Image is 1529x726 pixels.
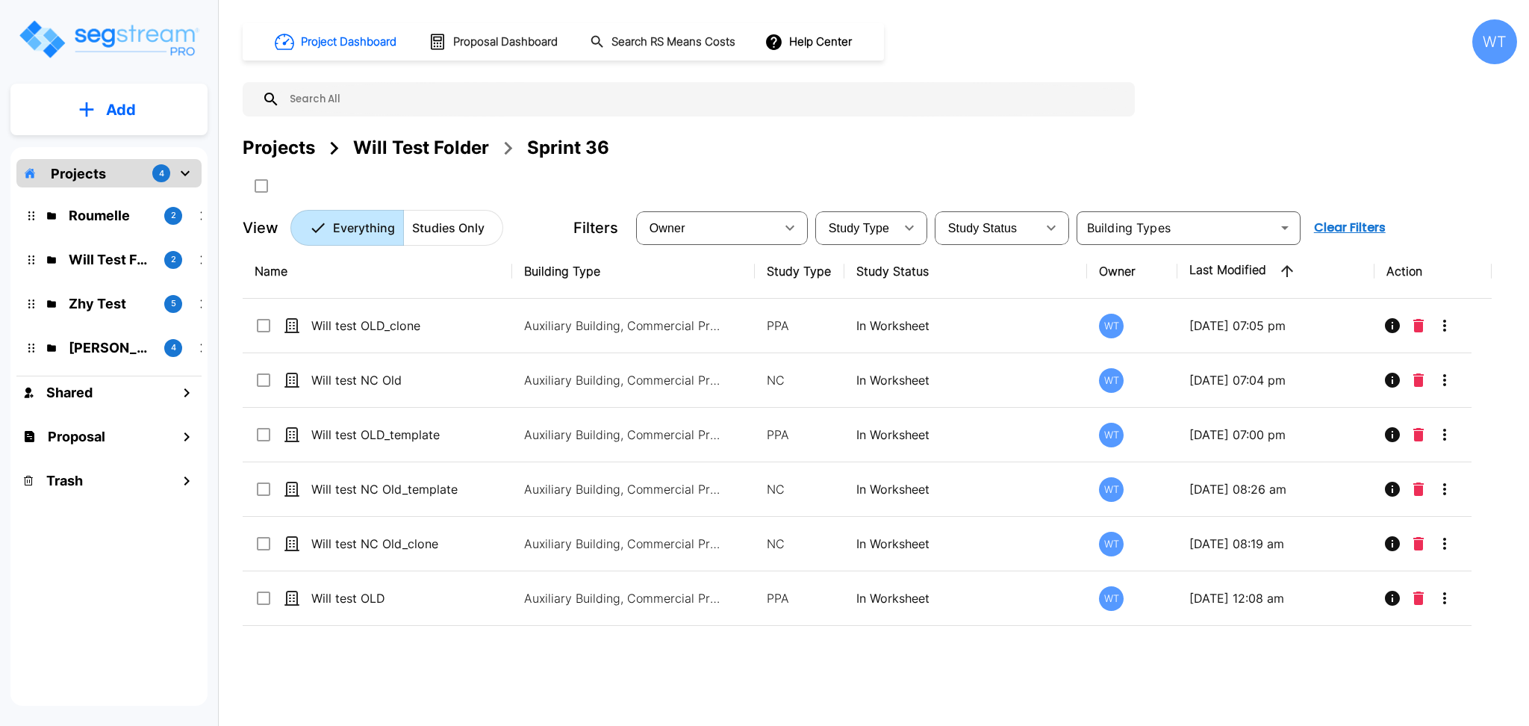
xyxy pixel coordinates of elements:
button: Delete [1407,311,1430,341]
button: Info [1377,474,1407,504]
button: Help Center [762,28,858,56]
p: [DATE] 07:00 pm [1189,426,1363,444]
th: Owner [1087,244,1177,299]
p: Filters [573,217,618,239]
p: Auxiliary Building, Commercial Property Site [524,589,726,607]
div: Will Test Folder [353,134,489,161]
p: Auxiliary Building, Commercial Property Site [524,480,726,498]
p: NC [767,371,832,389]
div: Projects [243,134,315,161]
p: Projects [51,164,106,184]
button: Info [1377,529,1407,559]
p: [DATE] 08:26 am [1189,480,1363,498]
button: More-Options [1430,474,1460,504]
p: Auxiliary Building, Commercial Property Site [524,426,726,444]
p: Studies Only [412,219,485,237]
p: Add [106,99,136,121]
div: WT [1099,368,1124,393]
p: NC [767,480,832,498]
th: Building Type [512,244,755,299]
div: Select [639,207,775,249]
th: Study Type [755,244,844,299]
h1: Project Dashboard [301,34,396,51]
button: More-Options [1430,311,1460,341]
input: Building Types [1081,217,1271,238]
p: PPA [767,589,832,607]
p: In Worksheet [856,480,1075,498]
p: 4 [171,341,176,354]
p: PPA [767,426,832,444]
p: [DATE] 07:04 pm [1189,371,1363,389]
button: Delete [1407,365,1430,395]
p: In Worksheet [856,535,1075,553]
span: Owner [650,222,685,235]
button: Info [1377,583,1407,613]
p: Everything [333,219,395,237]
button: Everything [290,210,404,246]
p: Auxiliary Building, Commercial Property Site [524,535,726,553]
p: Auxiliary Building, Commercial Property Site [524,317,726,335]
button: Proposal Dashboard [423,26,566,58]
p: Will test OLD_clone [311,317,461,335]
input: Search All [280,82,1127,117]
button: Delete [1407,474,1430,504]
button: More-Options [1430,420,1460,450]
button: Open [1274,217,1295,238]
button: Add [10,88,208,131]
p: View [243,217,278,239]
p: In Worksheet [856,589,1075,607]
p: Will test NC Old_template [311,480,461,498]
div: WT [1099,532,1124,556]
p: In Worksheet [856,426,1075,444]
p: Will test NC Old_clone [311,535,461,553]
button: Info [1377,311,1407,341]
p: [DATE] 07:05 pm [1189,317,1363,335]
button: Delete [1407,529,1430,559]
img: Logo [17,18,200,60]
p: Will Test Folder [69,249,152,270]
div: Select [818,207,894,249]
p: QA Emmanuel [69,338,152,358]
div: Sprint 36 [527,134,609,161]
p: PPA [767,317,832,335]
div: WT [1099,586,1124,611]
button: SelectAll [246,171,276,201]
th: Last Modified [1177,244,1375,299]
button: Info [1377,420,1407,450]
p: Auxiliary Building, Commercial Property Site [524,371,726,389]
span: Study Type [829,222,889,235]
p: In Worksheet [856,317,1075,335]
div: WT [1099,314,1124,338]
p: [DATE] 12:08 am [1189,589,1363,607]
p: Will test NC Old [311,371,461,389]
div: WT [1099,423,1124,447]
div: Platform [290,210,503,246]
button: More-Options [1430,583,1460,613]
button: Clear Filters [1308,213,1392,243]
button: Delete [1407,583,1430,613]
p: Will test OLD [311,589,461,607]
p: Roumelle [69,205,152,226]
p: Will test OLD_template [311,426,461,444]
p: 4 [159,167,164,180]
p: 5 [171,297,176,310]
h1: Shared [46,382,93,403]
div: Select [938,207,1036,249]
button: More-Options [1430,365,1460,395]
button: Delete [1407,420,1430,450]
button: Search RS Means Costs [584,28,744,57]
th: Name [243,244,512,299]
p: NC [767,535,832,553]
button: More-Options [1430,529,1460,559]
p: Zhy Test [69,294,152,314]
button: Info [1377,365,1407,395]
h1: Search RS Means Costs [611,34,735,51]
p: 2 [171,253,176,266]
th: Study Status [844,244,1087,299]
div: WT [1472,19,1517,64]
h1: Trash [46,471,83,491]
p: [DATE] 08:19 am [1189,535,1363,553]
span: Study Status [948,222,1018,235]
h1: Proposal [48,426,105,447]
p: In Worksheet [856,371,1075,389]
